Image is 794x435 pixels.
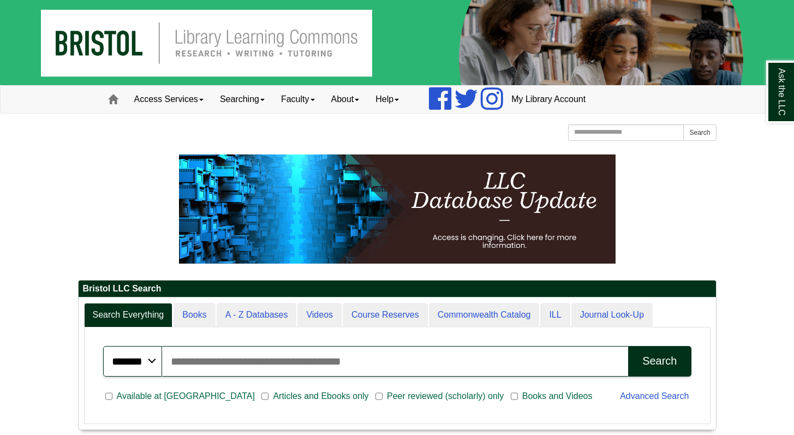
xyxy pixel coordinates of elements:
span: Articles and Ebooks only [268,390,373,403]
a: Books [174,303,215,327]
input: Articles and Ebooks only [261,391,268,401]
span: Books and Videos [518,390,597,403]
a: Search Everything [84,303,173,327]
a: Help [367,86,407,113]
button: Search [683,124,716,141]
input: Peer reviewed (scholarly) only [375,391,383,401]
input: Available at [GEOGRAPHIC_DATA] [105,391,112,401]
a: Videos [297,303,342,327]
span: Peer reviewed (scholarly) only [383,390,508,403]
h2: Bristol LLC Search [79,281,716,297]
a: A - Z Databases [217,303,297,327]
a: Commonwealth Catalog [429,303,540,327]
a: ILL [540,303,570,327]
button: Search [628,346,691,377]
a: Access Services [126,86,212,113]
a: About [323,86,368,113]
a: Journal Look-Up [571,303,653,327]
span: Available at [GEOGRAPHIC_DATA] [112,390,259,403]
a: Course Reserves [343,303,428,327]
input: Books and Videos [511,391,518,401]
a: Advanced Search [620,391,689,401]
div: Search [642,355,677,367]
a: Faculty [273,86,323,113]
a: My Library Account [503,86,594,113]
img: HTML tutorial [179,154,616,264]
a: Searching [212,86,273,113]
